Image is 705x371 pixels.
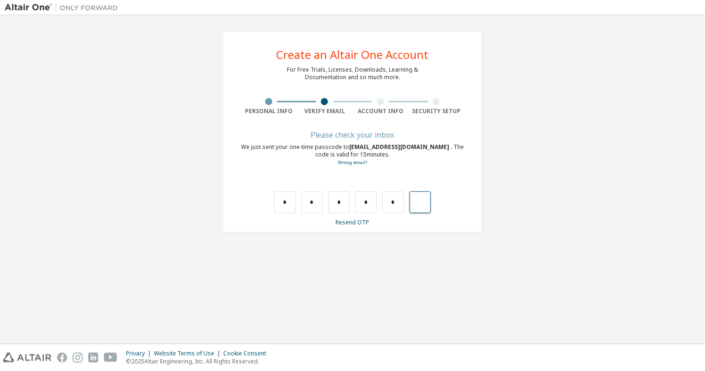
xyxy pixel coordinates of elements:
img: linkedin.svg [88,353,98,363]
img: altair_logo.svg [3,353,51,363]
div: Please check your inbox [241,132,464,138]
div: Verify Email [297,107,353,115]
div: Personal Info [241,107,297,115]
div: Create an Altair One Account [277,49,429,60]
div: We just sent your one-time passcode to . The code is valid for 15 minutes. [241,143,464,166]
div: Cookie Consent [223,350,272,357]
p: © 2025 Altair Engineering, Inc. All Rights Reserved. [126,357,272,365]
div: Security Setup [409,107,465,115]
img: youtube.svg [104,353,117,363]
img: facebook.svg [57,353,67,363]
div: For Free Trials, Licenses, Downloads, Learning & Documentation and so much more. [287,66,418,81]
img: Altair One [5,3,123,12]
a: Go back to the registration form [338,159,367,165]
a: Resend OTP [336,218,369,226]
div: Account Info [352,107,409,115]
div: Website Terms of Use [154,350,223,357]
div: Privacy [126,350,154,357]
img: instagram.svg [73,353,83,363]
span: [EMAIL_ADDRESS][DOMAIN_NAME] [349,143,451,151]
